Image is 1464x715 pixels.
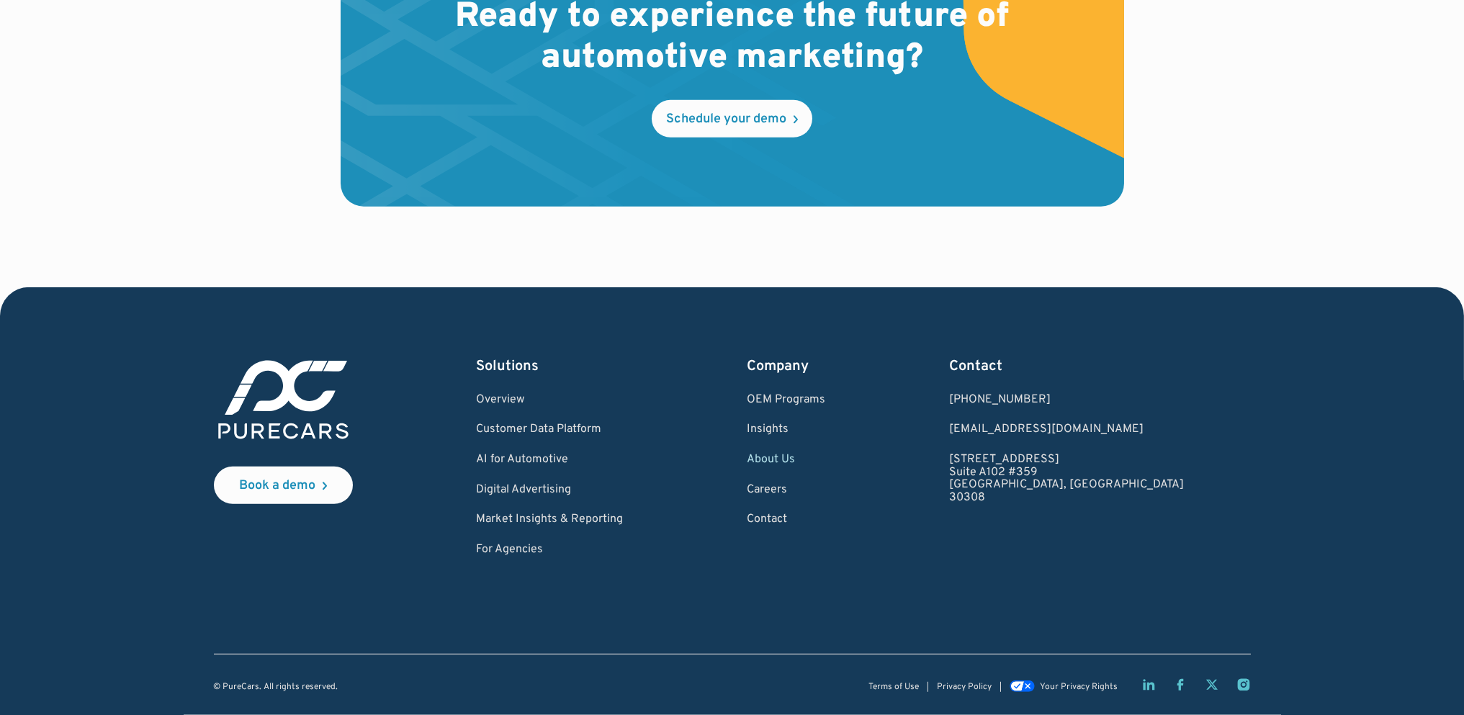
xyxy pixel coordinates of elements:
[214,683,338,692] div: © PureCars. All rights reserved.
[477,356,624,377] div: Solutions
[477,544,624,557] a: For Agencies
[868,683,919,692] a: Terms of Use
[477,423,624,436] a: Customer Data Platform
[477,484,624,497] a: Digital Advertising
[239,480,315,493] div: Book a demo
[747,356,826,377] div: Company
[950,454,1185,504] a: [STREET_ADDRESS]Suite A102 #359[GEOGRAPHIC_DATA], [GEOGRAPHIC_DATA]30308
[477,394,624,407] a: Overview
[1205,678,1219,692] a: Twitter X page
[1141,678,1156,692] a: LinkedIn page
[950,394,1185,407] div: [PHONE_NUMBER]
[1236,678,1251,692] a: Instagram page
[652,100,812,138] a: Schedule your demo
[1010,682,1118,692] a: Your Privacy Rights
[477,513,624,526] a: Market Insights & Reporting
[747,423,826,436] a: Insights
[1173,678,1187,692] a: Facebook page
[950,423,1185,436] a: Email us
[747,513,826,526] a: Contact
[747,484,826,497] a: Careers
[214,356,353,444] img: purecars logo
[1041,683,1118,692] div: Your Privacy Rights
[950,356,1185,377] div: Contact
[477,454,624,467] a: AI for Automotive
[214,467,353,504] a: Book a demo
[747,454,826,467] a: About Us
[666,113,786,126] div: Schedule your demo
[937,683,992,692] a: Privacy Policy
[747,394,826,407] a: OEM Programs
